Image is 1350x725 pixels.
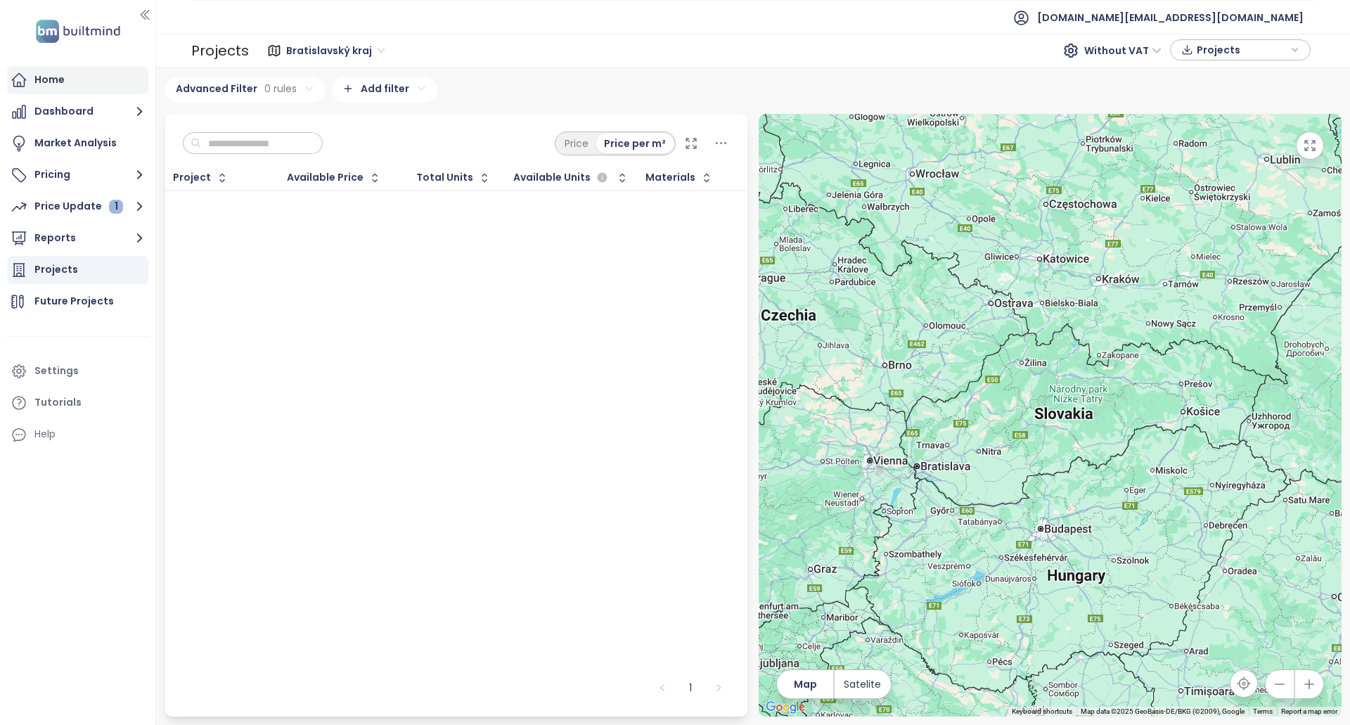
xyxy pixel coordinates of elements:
button: Dashboard [7,98,148,126]
div: Future Projects [34,293,114,310]
div: Materials [645,173,695,182]
span: [DOMAIN_NAME][EMAIL_ADDRESS][DOMAIN_NAME] [1037,1,1304,34]
div: Projects [191,37,249,65]
a: Tutorials [7,389,148,417]
span: right [714,684,723,692]
button: Satelite [835,670,891,698]
button: Price Update 1 [7,193,148,221]
div: Settings [34,362,79,380]
div: Price Update [34,198,123,215]
button: Map [777,670,833,698]
button: Pricing [7,161,148,189]
div: Projects [34,261,78,278]
img: Google [762,698,809,717]
div: Available Price [287,173,364,182]
div: Project [173,173,211,182]
span: Map data ©2025 GeoBasis-DE/BKG (©2009), Google [1081,707,1245,715]
div: Help [34,425,56,443]
span: Projects [1197,39,1287,60]
div: Price [557,134,596,153]
img: logo [32,17,124,46]
a: Future Projects [7,288,148,316]
div: Tutorials [34,394,82,411]
button: right [707,676,730,699]
a: Open this area in Google Maps (opens a new window) [762,698,809,717]
a: Report a map error [1281,707,1337,715]
button: left [651,676,674,699]
a: Home [7,66,148,94]
div: 1 [109,200,123,214]
div: Home [34,71,65,89]
button: Reports [7,224,148,252]
div: Add filter [332,77,437,103]
div: Market Analysis [34,134,117,152]
span: Satelite [844,676,881,692]
div: Advanced Filter [165,77,325,103]
li: Next Page [707,676,730,699]
a: Settings [7,357,148,385]
a: Projects [7,256,148,284]
div: Available Units [513,169,611,186]
a: Terms (opens in new tab) [1253,707,1273,715]
a: Market Analysis [7,129,148,158]
div: Total Units [416,173,473,182]
a: 1 [680,677,701,698]
div: button [1178,39,1303,60]
li: 1 [679,676,702,699]
span: Bratislavský kraj [286,40,385,61]
span: 0 rules [264,81,297,96]
button: Keyboard shortcuts [1012,707,1072,717]
span: left [658,684,667,692]
span: Without VAT [1084,40,1162,61]
span: Map [794,676,817,692]
li: Previous Page [651,676,674,699]
span: Available Units [513,173,591,182]
div: Help [7,421,148,449]
div: Price per m² [596,134,674,153]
